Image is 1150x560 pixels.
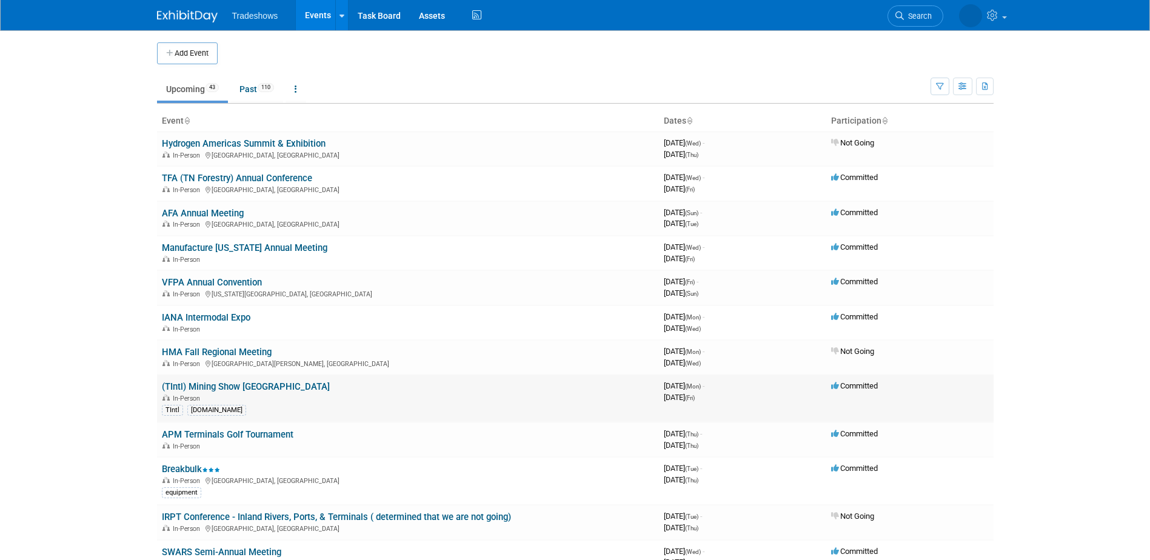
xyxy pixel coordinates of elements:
[162,277,262,288] a: VFPA Annual Convention
[703,173,704,182] span: -
[157,10,218,22] img: ExhibitDay
[664,381,704,390] span: [DATE]
[162,138,326,149] a: Hydrogen Americas Summit & Exhibition
[881,116,888,125] a: Sort by Participation Type
[685,290,698,297] span: (Sun)
[184,116,190,125] a: Sort by Event Name
[664,150,698,159] span: [DATE]
[685,465,698,472] span: (Tue)
[162,221,170,227] img: In-Person Event
[664,429,702,438] span: [DATE]
[703,312,704,321] span: -
[173,442,204,450] span: In-Person
[664,523,698,532] span: [DATE]
[664,312,704,321] span: [DATE]
[173,395,204,402] span: In-Person
[664,512,702,521] span: [DATE]
[685,477,698,484] span: (Thu)
[703,381,704,390] span: -
[232,11,278,21] span: Tradeshows
[162,360,170,366] img: In-Person Event
[826,111,994,132] th: Participation
[659,111,826,132] th: Dates
[831,547,878,556] span: Committed
[162,152,170,158] img: In-Person Event
[685,348,701,355] span: (Mon)
[162,464,220,475] a: Breakbulk
[664,464,702,473] span: [DATE]
[173,186,204,194] span: In-Person
[664,242,704,252] span: [DATE]
[664,547,704,556] span: [DATE]
[162,487,201,498] div: equipment
[162,477,170,483] img: In-Person Event
[700,208,702,217] span: -
[173,152,204,159] span: In-Person
[664,219,698,228] span: [DATE]
[831,173,878,182] span: Committed
[162,173,312,184] a: TFA (TN Forestry) Annual Conference
[162,242,327,253] a: Manufacture [US_STATE] Annual Meeting
[703,242,704,252] span: -
[173,477,204,485] span: In-Person
[685,186,695,193] span: (Fri)
[664,277,698,286] span: [DATE]
[157,111,659,132] th: Event
[162,523,654,533] div: [GEOGRAPHIC_DATA], [GEOGRAPHIC_DATA]
[664,358,701,367] span: [DATE]
[831,429,878,438] span: Committed
[685,279,695,285] span: (Fri)
[162,442,170,448] img: In-Person Event
[162,358,654,368] div: [GEOGRAPHIC_DATA][PERSON_NAME], [GEOGRAPHIC_DATA]
[230,78,283,101] a: Past110
[831,464,878,473] span: Committed
[664,393,695,402] span: [DATE]
[888,5,943,27] a: Search
[831,138,874,147] span: Not Going
[831,512,874,521] span: Not Going
[831,208,878,217] span: Committed
[685,175,701,181] span: (Wed)
[173,290,204,298] span: In-Person
[162,184,654,194] div: [GEOGRAPHIC_DATA], [GEOGRAPHIC_DATA]
[173,360,204,368] span: In-Person
[685,152,698,158] span: (Thu)
[162,150,654,159] div: [GEOGRAPHIC_DATA], [GEOGRAPHIC_DATA]
[700,429,702,438] span: -
[162,381,330,392] a: (TIntl) Mining Show [GEOGRAPHIC_DATA]
[686,116,692,125] a: Sort by Start Date
[162,429,293,440] a: APM Terminals Golf Tournament
[685,244,701,251] span: (Wed)
[664,184,695,193] span: [DATE]
[703,138,704,147] span: -
[831,347,874,356] span: Not Going
[173,325,204,333] span: In-Person
[904,12,932,21] span: Search
[831,277,878,286] span: Committed
[162,525,170,531] img: In-Person Event
[162,347,272,358] a: HMA Fall Regional Meeting
[664,288,698,298] span: [DATE]
[959,4,982,27] img: Kay Reynolds
[162,547,281,558] a: SWARS Semi-Annual Meeting
[162,405,183,416] div: TIntl
[700,512,702,521] span: -
[831,312,878,321] span: Committed
[664,138,704,147] span: [DATE]
[685,360,701,367] span: (Wed)
[162,288,654,298] div: [US_STATE][GEOGRAPHIC_DATA], [GEOGRAPHIC_DATA]
[685,325,701,332] span: (Wed)
[187,405,246,416] div: [DOMAIN_NAME]
[162,512,511,522] a: IRPT Conference - Inland Rivers, Ports, & Terminals ( determined that we are not going)
[685,221,698,227] span: (Tue)
[685,513,698,520] span: (Tue)
[173,221,204,228] span: In-Person
[685,525,698,532] span: (Thu)
[162,219,654,228] div: [GEOGRAPHIC_DATA], [GEOGRAPHIC_DATA]
[162,290,170,296] img: In-Person Event
[685,383,701,390] span: (Mon)
[162,186,170,192] img: In-Person Event
[173,525,204,533] span: In-Person
[157,42,218,64] button: Add Event
[685,442,698,449] span: (Thu)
